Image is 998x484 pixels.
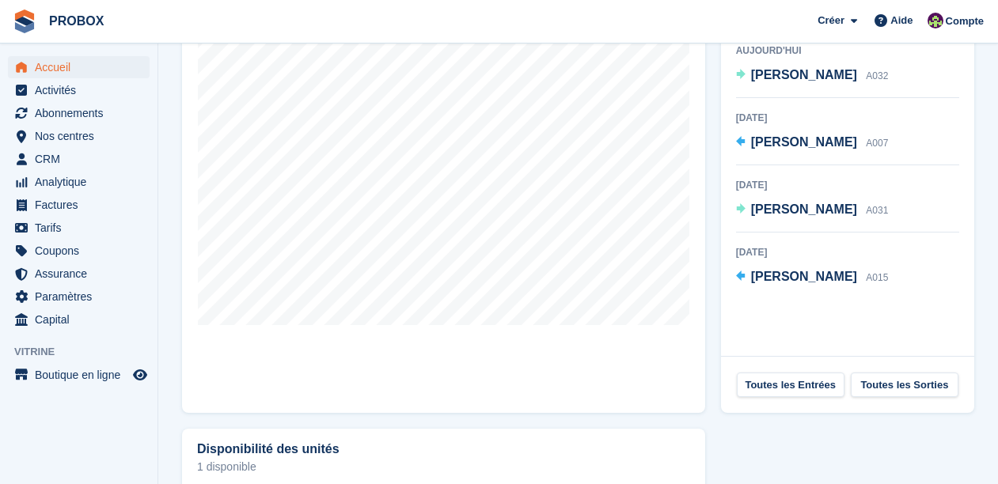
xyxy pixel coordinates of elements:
img: stora-icon-8386f47178a22dfd0bd8f6a31ec36ba5ce8667c1dd55bd0f319d3a0aa187defe.svg [13,9,36,33]
span: Aide [890,13,913,28]
span: [PERSON_NAME] [751,68,857,81]
a: Carte [182,2,705,413]
a: menu [8,240,150,262]
span: Vitrine [14,344,157,360]
span: Accueil [35,56,130,78]
a: menu [8,56,150,78]
a: menu [8,125,150,147]
a: menu [8,364,150,386]
a: menu [8,194,150,216]
a: [PERSON_NAME] A031 [736,200,889,221]
span: [PERSON_NAME] [751,270,857,283]
span: A032 [866,70,888,81]
span: Capital [35,308,130,331]
h2: Disponibilité des unités [197,442,340,456]
a: menu [8,285,150,308]
a: [PERSON_NAME] A032 [736,66,889,86]
span: Nos centres [35,125,130,147]
a: menu [8,171,150,193]
img: Jackson Collins [928,13,943,28]
span: Analytique [35,171,130,193]
a: menu [8,217,150,239]
span: CRM [35,148,130,170]
div: [DATE] [736,245,959,259]
span: Compte [946,13,984,29]
a: Boutique d'aperçu [131,365,150,384]
a: menu [8,79,150,101]
span: Abonnements [35,102,130,124]
a: [PERSON_NAME] A015 [736,267,889,288]
span: [PERSON_NAME] [751,202,857,216]
span: Boutique en ligne [35,364,130,386]
span: Paramètres [35,285,130,308]
a: menu [8,308,150,331]
span: Coupons [35,240,130,262]
div: Aujourd'hui [736,43,959,58]
span: A015 [866,272,888,283]
a: PROBOX [43,8,110,34]
a: menu [8,148,150,170]
span: Factures [35,194,130,216]
a: Toutes les Entrées [737,372,844,398]
a: [PERSON_NAME] A007 [736,133,889,153]
span: A007 [866,138,888,149]
div: [DATE] [736,111,959,125]
span: Activités [35,79,130,101]
span: A031 [866,205,888,216]
span: Assurance [35,263,130,285]
a: Toutes les Sorties [851,372,958,398]
p: 1 disponible [197,461,690,472]
a: menu [8,263,150,285]
span: Créer [818,13,844,28]
span: [PERSON_NAME] [751,135,857,149]
span: Tarifs [35,217,130,239]
div: [DATE] [736,178,959,192]
a: menu [8,102,150,124]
